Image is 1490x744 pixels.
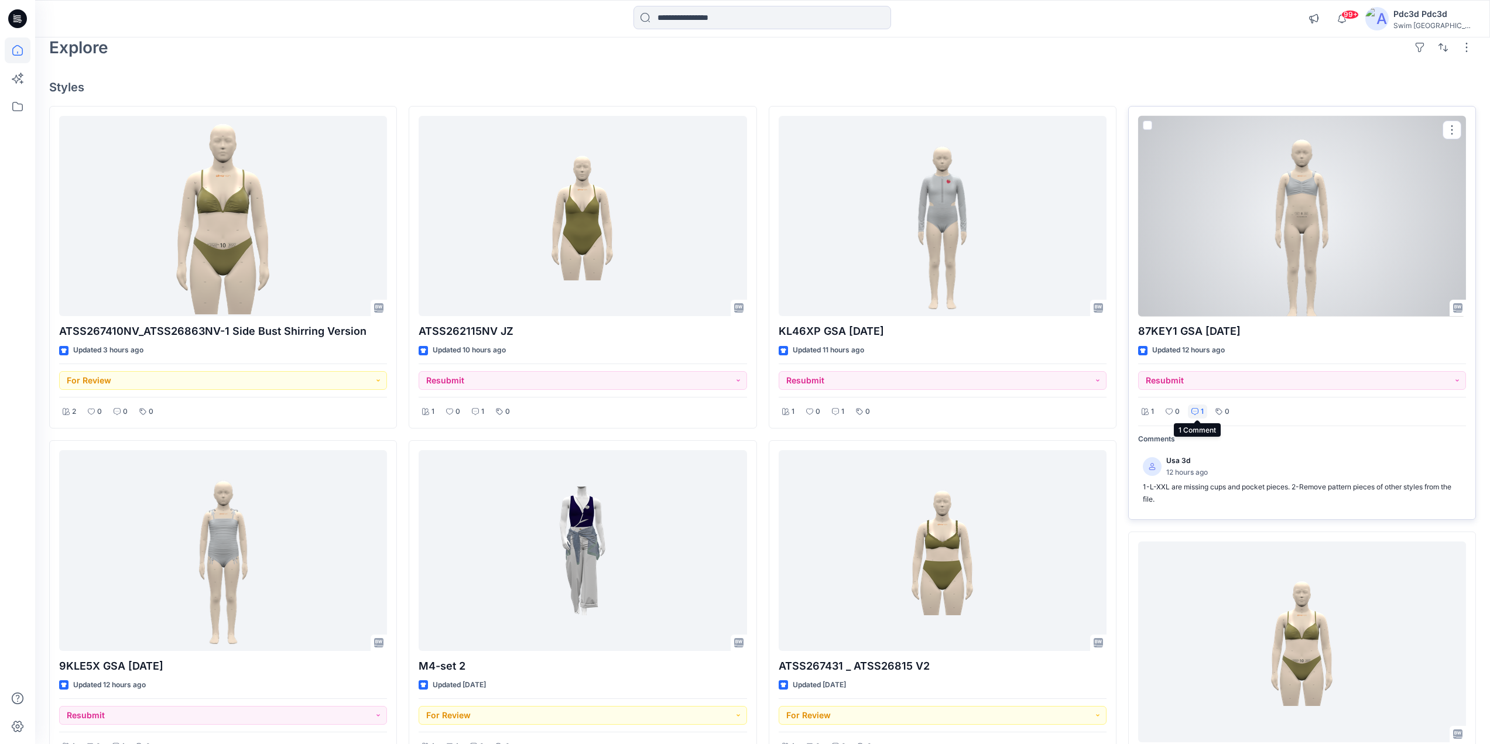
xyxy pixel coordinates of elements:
h2: Explore [49,38,108,57]
p: Updated 12 hours ago [1152,344,1225,356]
p: 0 [865,406,870,418]
p: Updated 3 hours ago [73,344,143,356]
p: ATSS267410NV_ATSS26863NV-1 Side Bust Shirring Version [59,323,387,340]
p: M4-set 2 [419,658,746,674]
p: 0 [123,406,128,418]
p: 0 [1225,406,1229,418]
p: 12 hours ago [1166,467,1208,479]
a: M4-set 2 [419,450,746,651]
a: Usa 3d12 hours ago1-L-XXL are missing cups and pocket pieces. 2-Remove pattern pieces of other st... [1138,450,1466,510]
img: avatar [1365,7,1389,30]
a: ATSS267410NV_ATSS26863NV-1 JZ [1138,541,1466,742]
p: 0 [1175,406,1180,418]
p: Comments [1138,433,1466,445]
div: Swim [GEOGRAPHIC_DATA] [1393,21,1475,30]
p: 1-L-XXL are missing cups and pocket pieces. 2-Remove pattern pieces of other styles from the file. [1143,481,1461,505]
p: 0 [505,406,510,418]
span: 99+ [1341,10,1359,19]
p: Updated 12 hours ago [73,679,146,691]
a: ATSS267410NV_ATSS26863NV-1 Side Bust Shirring Version [59,116,387,317]
p: 2 [72,406,76,418]
p: Updated [DATE] [433,679,486,691]
p: 1 [841,406,844,418]
p: 1 [1201,406,1204,418]
a: ATSS267431 _ ATSS26815 V2 [779,450,1107,651]
p: 0 [149,406,153,418]
h4: Styles [49,80,1476,94]
p: 0 [816,406,820,418]
p: 0 [97,406,102,418]
p: Updated 10 hours ago [433,344,506,356]
p: 1 [792,406,794,418]
svg: avatar [1149,463,1156,470]
p: 0 [455,406,460,418]
p: 9KLE5X GSA [DATE] [59,658,387,674]
a: KL46XP GSA 2025.8.12 [779,116,1107,317]
p: 87KEY1 GSA [DATE] [1138,323,1466,340]
p: 1 [431,406,434,418]
div: Pdc3d Pdc3d [1393,7,1475,21]
a: 9KLE5X GSA 2025.07.31 [59,450,387,651]
p: KL46XP GSA [DATE] [779,323,1107,340]
a: 87KEY1 GSA 2025.8.7 [1138,116,1466,317]
p: 1 [481,406,484,418]
p: Usa 3d [1166,455,1208,467]
p: 1 [1151,406,1154,418]
p: ATSS267431 _ ATSS26815 V2 [779,658,1107,674]
a: ATSS262115NV JZ [419,116,746,317]
p: Updated 11 hours ago [793,344,864,356]
p: Updated [DATE] [793,679,846,691]
p: ATSS262115NV JZ [419,323,746,340]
